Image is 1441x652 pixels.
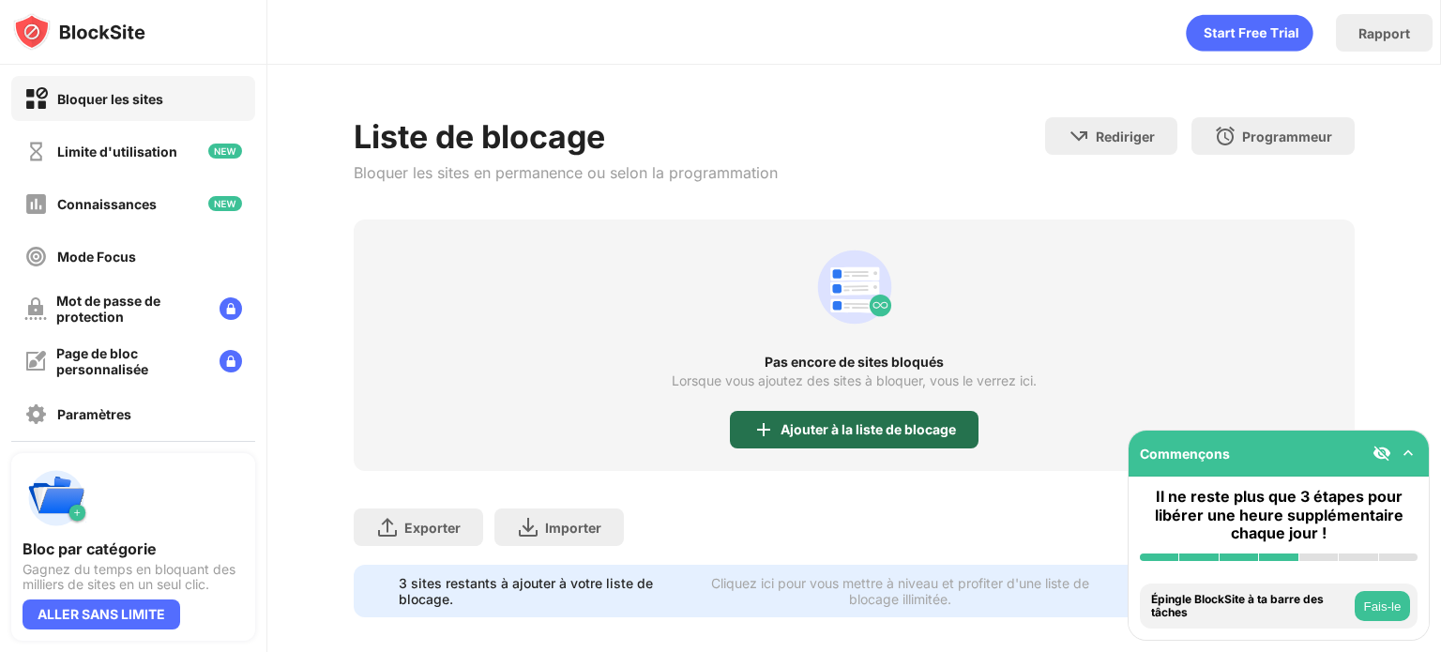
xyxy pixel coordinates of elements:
font: 3 sites restants à ajouter à votre liste de blocage. [399,575,653,607]
button: Fais-le [1355,591,1410,621]
img: omni-setup-toggle.svg [1399,444,1418,462]
font: Épingle BlockSite à ta barre des tâches [1151,592,1324,619]
img: block-on.svg [24,87,48,111]
img: focus-off.svg [24,245,48,268]
img: eye-not-visible.svg [1373,444,1391,462]
font: Liste de blocage [354,117,605,156]
font: Mode Focus [57,249,136,265]
font: Page de bloc personnalisée [56,345,148,377]
font: Importer [545,520,601,536]
img: password-protection-off.svg [24,297,47,320]
font: Il ne reste plus que 3 étapes pour libérer une heure supplémentaire chaque jour ! [1155,487,1403,541]
font: Pas encore de sites bloqués [765,354,944,370]
img: time-usage-off.svg [24,140,48,163]
font: Paramètres [57,406,131,422]
img: lock-menu.svg [220,350,242,372]
img: new-icon.svg [208,144,242,159]
font: Gagnez du temps en bloquant des milliers de sites en un seul clic. [23,561,235,592]
font: Cliquez ici pour vous mettre à niveau et profiter d'une liste de blocage illimitée. [711,575,1089,607]
div: animation [810,242,900,332]
font: Commençons [1140,446,1230,462]
img: settings-off.svg [24,402,48,426]
img: new-icon.svg [208,196,242,211]
font: Bloquer les sites en permanence ou selon la programmation [354,163,778,182]
font: Bloc par catégorie [23,539,157,558]
img: insights-off.svg [24,192,48,216]
font: Programmeur [1242,129,1332,144]
img: logo-blocksite.svg [13,13,145,51]
font: Connaissances [57,196,157,212]
font: Limite d'utilisation [57,144,177,159]
font: Exporter [404,520,461,536]
font: Bloquer les sites [57,91,163,107]
font: Rediriger [1096,129,1155,144]
font: ALLER SANS LIMITE [38,606,165,622]
font: Rapport [1358,25,1410,41]
img: customize-block-page-off.svg [24,350,47,372]
font: Ajouter à la liste de blocage [781,421,956,437]
img: lock-menu.svg [220,297,242,320]
font: Mot de passe de protection [56,293,160,325]
font: Fais-le [1364,599,1402,614]
img: push-categories.svg [23,464,90,532]
font: Lorsque vous ajoutez des sites à bloquer, vous le verrez ici. [672,372,1037,388]
div: animation [1186,14,1313,52]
